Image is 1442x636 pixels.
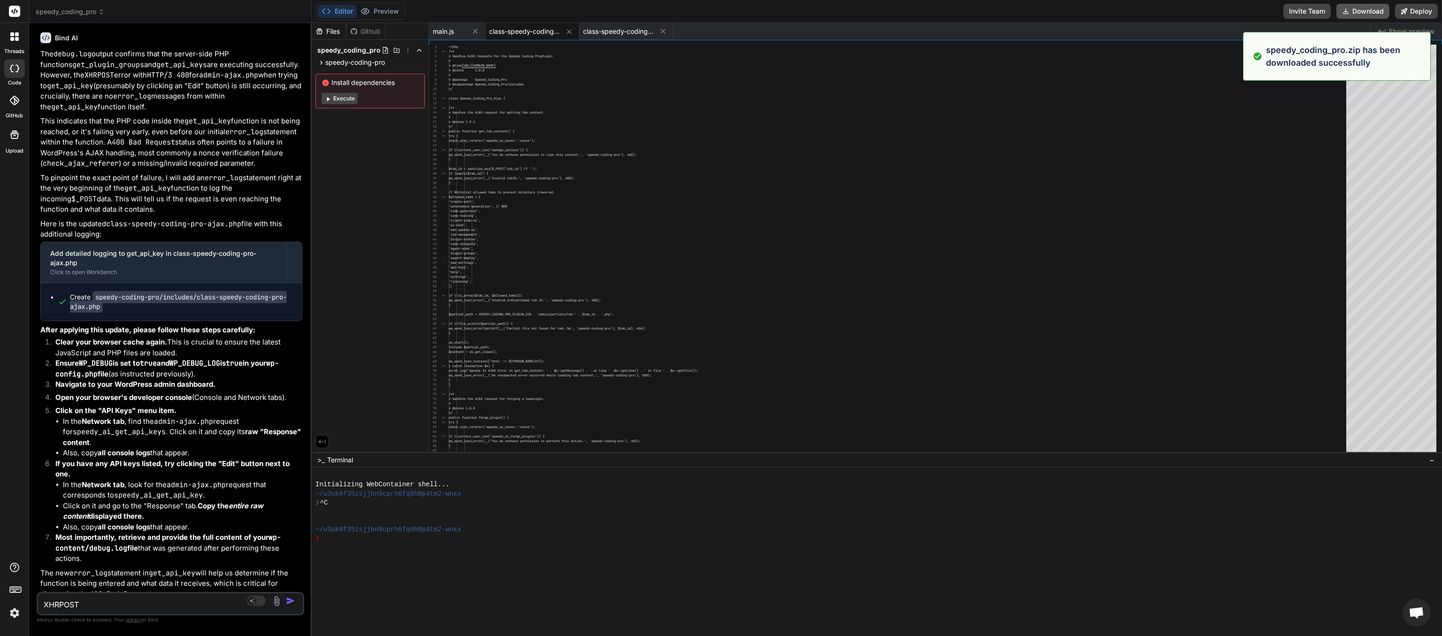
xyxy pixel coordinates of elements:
code: get_api_key [149,568,195,578]
span: 'code-snippets', [449,242,479,246]
code: HTTP/3 400 [147,70,189,80]
span: wp_send_json_error(sprintf(__('Par [449,326,513,330]
span: class-speedy-coding-pro-db.php [583,27,653,36]
img: icon [286,596,295,605]
div: 81 [429,420,437,425]
div: 73 [429,383,437,387]
span: * Handles the AJAX request for forging a new [449,397,531,401]
span: disallowed tab ID.', 'speedy-coding-pro'), 400); [511,298,601,302]
span: ] ?? ''); [520,167,537,171]
span: privacy [126,617,143,622]
div: 69 [429,364,437,368]
div: 1 [429,45,437,49]
span: ob_start(); [449,340,469,345]
img: attachment [271,596,282,606]
strong: raw "Response" content [63,427,301,447]
span: nt]); [535,359,545,363]
span: if (!current_user_can('speedy_ai_forge [449,434,520,438]
span: plugin. [541,54,554,58]
span: public function get_tab_content() { [449,129,514,133]
span: check_ajax_referer('speedy_ai_nonce', [449,425,518,429]
span: 'plugin-groups', [449,251,479,255]
span: 'help', [449,270,462,274]
span: _tab_content: ' . $e->getMessage() . ' on line ' . [520,368,614,373]
div: 86 [429,444,437,448]
span: 'code-generator', [449,209,481,213]
div: 13 [429,101,437,106]
span: class-speedy-coding-pro-ajax.php [489,27,560,36]
li: This is crucial to ensure the latest JavaScript and PHP files are loaded. [48,337,302,358]
code: check_ajax_referer [43,159,119,168]
label: GitHub [6,112,23,120]
code: debug.log [54,49,92,59]
strong: Ensure is set to and is in your file [55,359,279,378]
span: irectory traversal [520,190,554,194]
span: speedy-coding-pro [325,58,385,67]
span: coding-pro'), 403); [605,439,640,443]
span: if (empty($tab_id)) { [449,171,488,176]
span: if (!file_exists($partial_path)) { [449,322,513,326]
code: class-speedy-coding-pro-ajax.php [106,219,241,229]
span: [URL][DOMAIN_NAME] [462,63,496,68]
span: 'nonce'); [518,425,535,429]
span: 'ask-speedy-ai', [449,228,479,232]
button: Preview [357,5,403,18]
div: Click to collapse the range. [437,96,450,101]
div: 7 [429,73,437,77]
strong: Most importantly, retrieve and provide the full content of your file [55,533,281,552]
span: rror occurred while loading tab content.', 'speedy [520,373,614,377]
span: ~/u3uk0f35zsjjbn9cprh6fq9h0p4tm2-wnxx [315,525,461,534]
code: admin-ajax.php [167,480,226,490]
span: ro'), $tab_id), 404); [606,326,646,330]
div: 71 [429,373,437,378]
div: 64 [429,340,437,345]
p: The output confirms that the server-side PHP functions and are executing successfully. However, t... [40,49,302,112]
li: that was generated after performing these actions. [48,532,302,564]
span: } [449,303,451,307]
span: _plugins')) { [520,434,545,438]
span: Install dependencies [322,78,419,87]
span: 'autonomous-generation', // NEW [449,204,507,208]
strong: Clear your browser cache again. [55,337,167,346]
div: 67 [429,354,437,359]
span: 'nonce'); [518,138,535,143]
span: * Handles AJAX requests for the Speedy Coding Pro [449,54,541,58]
span: * Handles the AJAX request for getting tab co [449,110,533,115]
span: * @since 1.9.1 [449,120,475,124]
div: 14 [429,106,437,110]
span: { [520,293,522,298]
code: XHRPOST [84,70,114,80]
div: 32 [429,190,437,195]
code: WP_DEBUG_LOG [169,359,220,368]
div: Click to collapse the range. [437,364,450,368]
div: Click to collapse the range. [437,195,450,199]
p: Here is the updated file with this additional logging: [40,219,302,240]
code: get_api_key [47,81,93,91]
p: To pinpoint the exact point of failure, I will add an statement right at the very beginning of th... [40,173,302,215]
span: ~/u3uk0f35zsjjbn9cprh6fq9h0p4tm2-wnxx [315,490,461,498]
div: Files [312,27,346,36]
div: 79 [429,411,437,415]
span: )) { [520,148,528,152]
div: Click to collapse the range. [437,322,450,326]
span: Terminal [327,455,353,465]
div: Click to collapse the range. [437,415,450,420]
div: 30 [429,181,437,185]
li: (Console and Network tabs). [48,392,302,406]
span: -coding-pro'), 500); [614,373,652,377]
div: 12 [429,96,437,101]
span: − [1429,455,1434,465]
div: 39 [429,223,437,228]
button: Add detailed logging to get_api_key in class-speedy-coding-pro-ajax.phpClick to open Workbench [41,242,286,283]
span: * @since 1.0.0 [449,68,484,72]
span: ntent. [533,110,545,115]
span: 'client-side-ai', [449,218,481,222]
code: $_POST [71,194,97,204]
li: In the , find the request for . Click on it and copy its . [63,416,302,448]
span: wp_send_json_error(__('Invalid tab [449,176,513,180]
div: 65 [429,345,437,350]
div: 83 [429,429,437,434]
div: 84 [429,434,437,439]
div: 34 [429,199,437,204]
code: get_plugin_groups [72,60,144,69]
